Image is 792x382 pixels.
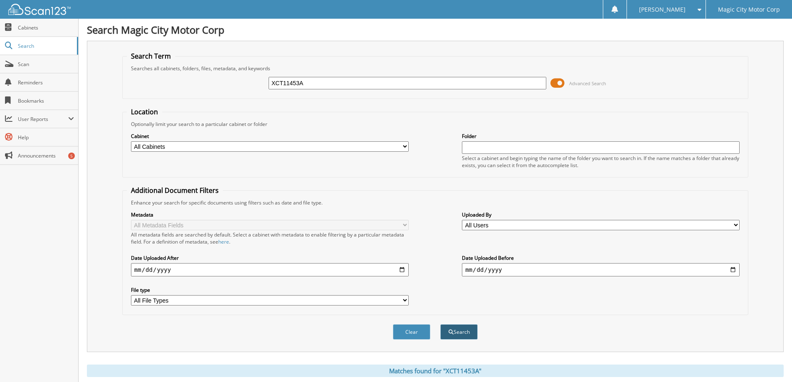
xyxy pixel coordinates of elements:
[131,231,409,245] div: All metadata fields are searched by default. Select a cabinet with metadata to enable filtering b...
[8,4,71,15] img: scan123-logo-white.svg
[750,342,792,382] iframe: Chat Widget
[462,254,740,261] label: Date Uploaded Before
[462,211,740,218] label: Uploaded By
[18,116,68,123] span: User Reports
[87,23,784,37] h1: Search Magic City Motor Corp
[18,134,74,141] span: Help
[87,365,784,377] div: Matches found for "XCT11453A"
[569,80,606,86] span: Advanced Search
[462,155,740,169] div: Select a cabinet and begin typing the name of the folder you want to search in. If the name match...
[18,24,74,31] span: Cabinets
[127,186,223,195] legend: Additional Document Filters
[131,286,409,293] label: File type
[127,52,175,61] legend: Search Term
[440,324,478,340] button: Search
[639,7,686,12] span: [PERSON_NAME]
[131,211,409,218] label: Metadata
[462,263,740,276] input: end
[127,107,162,116] legend: Location
[127,65,744,72] div: Searches all cabinets, folders, files, metadata, and keywords
[18,97,74,104] span: Bookmarks
[127,121,744,128] div: Optionally limit your search to a particular cabinet or folder
[718,7,780,12] span: Magic City Motor Corp
[18,42,73,49] span: Search
[18,61,74,68] span: Scan
[393,324,430,340] button: Clear
[131,133,409,140] label: Cabinet
[218,238,229,245] a: here
[68,153,75,159] div: 5
[127,199,744,206] div: Enhance your search for specific documents using filters such as date and file type.
[18,79,74,86] span: Reminders
[131,254,409,261] label: Date Uploaded After
[462,133,740,140] label: Folder
[131,263,409,276] input: start
[18,152,74,159] span: Announcements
